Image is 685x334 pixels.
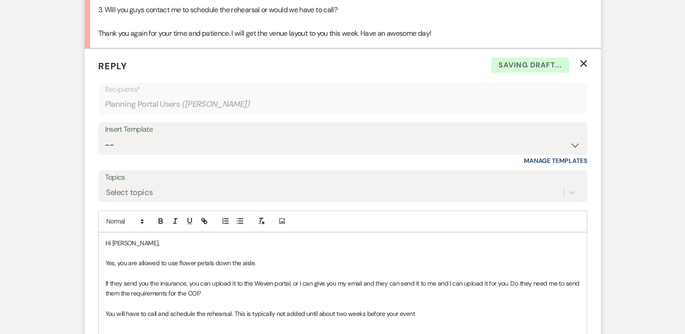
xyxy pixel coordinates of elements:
div: Planning Portal Users [105,95,580,113]
span: ( [PERSON_NAME] ) [182,98,249,110]
span: Reply [98,60,127,72]
p: Hi [PERSON_NAME], [105,238,580,248]
a: Manage Templates [524,157,587,165]
p: If they send you the insurance, you can upload it to the Weven portal, or I can give you my email... [105,278,580,299]
div: Select topics [106,186,153,199]
p: Yes, you are allowed to use flower petals down the aisle. [105,258,580,268]
p: 3. Will you guys contact me to schedule the rehearsal or would we have to call? [98,4,587,16]
span: Saving draft... [491,57,569,73]
label: Topics [105,171,580,184]
p: You will have to call and schedule the rehearsal. This is typically not added until about two wee... [105,309,580,319]
p: Recipients* [105,84,580,95]
p: Thank you again for your time and patience. I will get the venue layout to you this week. Have an... [98,28,587,39]
div: Insert Template [105,123,580,136]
